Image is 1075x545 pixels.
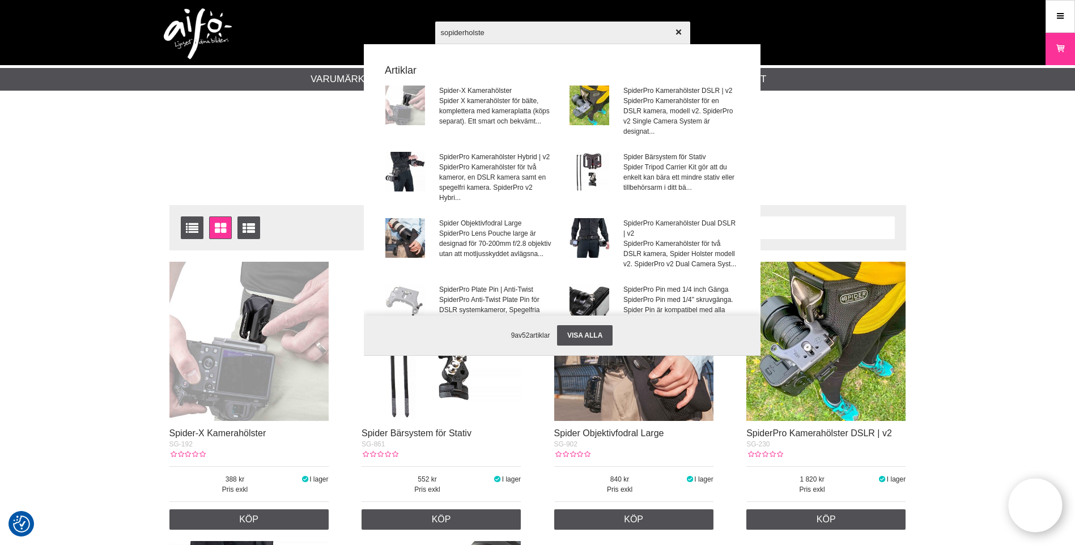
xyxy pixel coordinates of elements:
[623,284,738,295] span: SpiderPro Pin med 1/4 inch Gänga
[385,152,425,191] img: sg260-001.jpg
[623,295,738,325] span: SpiderPro Pin med 1/4" skruvgänga. Spider Pin är kompatibel med alla videokameror, systemkamera, ...
[439,218,554,228] span: Spider Objektivfodral Large
[623,239,738,269] span: SpiderPro Kamerahölster för två DSLR kamera, Spider Holster modell v2. SpiderPro v2 Dual Camera S...
[13,516,30,533] img: Revisit consent button
[570,86,609,125] img: sg230-001.jpg
[570,152,609,191] img: sg861-009.jpg
[439,295,554,325] span: SpiderPro Anti-Twist Plate Pin för DSLR systemkameror, Spegelfria kameror och Lens Collar Plates....
[311,72,378,87] a: Varumärken
[439,162,554,203] span: SpiderPro Kamerahölster för två kameror, en DSLR kamera samt en spegelfri kamera. SpiderPro v2 Hy...
[385,284,425,324] img: sg501-001.jpg
[439,228,554,259] span: SpiderPro Lens Pouche large är designad för 70-200mm f/2.8 objektiv utan att motljusskyddet avläg...
[379,145,562,210] a: SpiderPro Kamerahölster Hybrid | v2SpiderPro Kamerahölster för två kameror, en DSLR kamera samt e...
[385,218,425,258] img: sg902-001.jpg
[435,12,690,52] input: Sök produkter ...
[570,284,609,324] img: sg840-001.jpg
[623,218,738,239] span: SpiderPro Kamerahölster Dual DSLR | v2
[439,152,554,162] span: SpiderPro Kamerahölster Hybrid | v2
[515,331,522,339] span: av
[379,211,562,276] a: Spider Objektivfodral LargeSpiderPro Lens Pouche large är designad för 70-200mm f/2.8 objektiv ut...
[563,145,746,210] a: Spider Bärsystem för StativSpider Tripod Carrier Kit gör att du enkelt kan bära ett mindre stativ...
[563,79,746,144] a: SpiderPro Kamerahölster DSLR | v2SpiderPro Kamerahölster för en DSLR kamera, modell v2. SpiderPro...
[623,152,738,162] span: Spider Bärsystem för Stativ
[379,278,562,334] a: SpiderPro Plate Pin | Anti-TwistSpiderPro Anti-Twist Plate Pin för DSLR systemkameror, Spegelfria...
[563,278,746,334] a: SpiderPro Pin med 1/4 inch GängaSpiderPro Pin med 1/4" skruvgänga. Spider Pin är kompatibel med a...
[511,331,515,339] span: 9
[557,325,613,346] a: Visa alla
[385,86,425,125] img: sg192-001.jpg
[379,79,562,144] a: Spider-X KamerahölsterSpider X kamerahölster för bälte, komplettera med kameraplatta (köps separa...
[439,86,554,96] span: Spider-X Kamerahölster
[13,514,30,534] button: Samtyckesinställningar
[623,162,738,193] span: Spider Tripod Carrier Kit gör att du enkelt kan bära ett mindre stativ eller tillbehörsarm i ditt...
[570,218,609,258] img: sg240-001.jpg
[439,284,554,295] span: SpiderPro Plate Pin | Anti-Twist
[529,331,550,339] span: artiklar
[623,96,738,137] span: SpiderPro Kamerahölster för en DSLR kamera, modell v2. SpiderPro v2 Single Camera System är desig...
[623,86,738,96] span: SpiderPro Kamerahölster DSLR | v2
[164,8,232,59] img: logo.png
[522,331,529,339] span: 52
[563,211,746,276] a: SpiderPro Kamerahölster Dual DSLR | v2SpiderPro Kamerahölster för två DSLR kamera, Spider Holster...
[378,63,746,78] strong: Artiklar
[439,96,554,126] span: Spider X kamerahölster för bälte, komplettera med kameraplatta (köps separat). Ett smart och bekv...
